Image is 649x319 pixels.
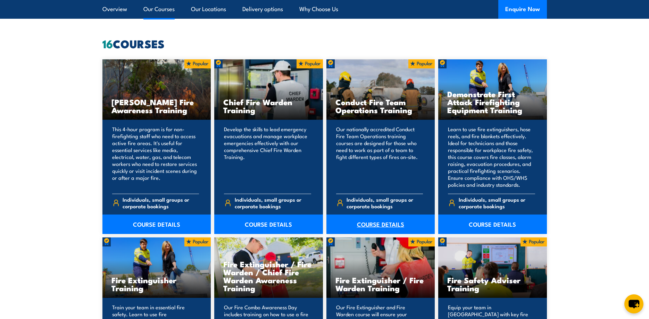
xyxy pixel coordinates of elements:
span: Individuals, small groups or corporate bookings [459,196,535,209]
a: COURSE DETAILS [214,215,323,234]
a: COURSE DETAILS [438,215,547,234]
span: Individuals, small groups or corporate bookings [235,196,311,209]
p: Learn to use fire extinguishers, hose reels, and fire blankets effectively. Ideal for technicians... [448,126,535,188]
h3: [PERSON_NAME] Fire Awareness Training [111,98,202,114]
button: chat-button [624,294,643,313]
h3: Chief Fire Warden Training [223,98,314,114]
h3: Fire Extinguisher / Fire Warden / Chief Fire Warden Awareness Training [223,260,314,292]
p: Develop the skills to lead emergency evacuations and manage workplace emergencies effectively wit... [224,126,311,188]
a: COURSE DETAILS [326,215,435,234]
span: Individuals, small groups or corporate bookings [123,196,199,209]
span: Individuals, small groups or corporate bookings [347,196,423,209]
a: COURSE DETAILS [102,215,211,234]
h3: Fire Safety Adviser Training [447,276,538,292]
strong: 16 [102,35,113,52]
h3: Fire Extinguisher / Fire Warden Training [335,276,426,292]
p: Our nationally accredited Conduct Fire Team Operations training courses are designed for those wh... [336,126,423,188]
h3: Demonstrate First Attack Firefighting Equipment Training [447,90,538,114]
h2: COURSES [102,39,547,48]
p: This 4-hour program is for non-firefighting staff who need to access active fire areas. It's usef... [112,126,199,188]
h3: Conduct Fire Team Operations Training [335,98,426,114]
h3: Fire Extinguisher Training [111,276,202,292]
